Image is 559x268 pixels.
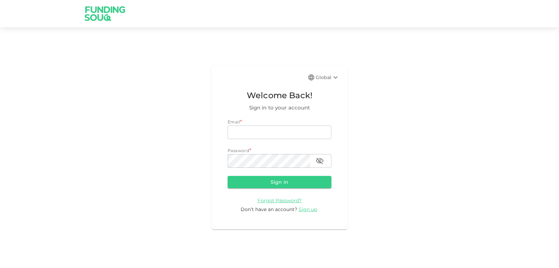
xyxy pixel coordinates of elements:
input: password [228,154,310,168]
span: Don’t have an account? [241,206,297,212]
span: Sign up [299,206,317,212]
button: Sign in [228,176,331,188]
span: Forgot Password? [258,197,302,204]
span: Password [228,148,249,153]
input: email [228,125,331,139]
span: Email [228,119,240,124]
span: Welcome Back! [228,89,331,102]
span: Sign in to your account [228,104,331,112]
a: Forgot Password? [258,197,302,204]
div: Global [316,73,340,81]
